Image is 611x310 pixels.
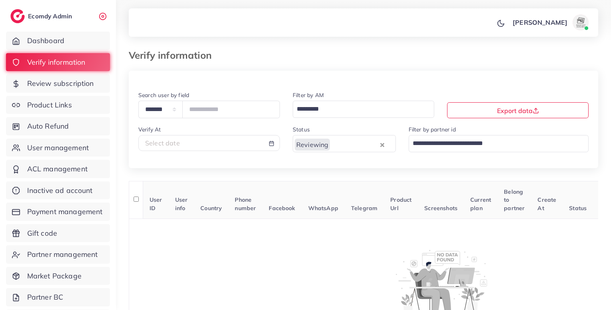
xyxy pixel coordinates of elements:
[6,117,110,135] a: Auto Refund
[27,121,69,131] span: Auto Refund
[27,164,88,174] span: ACL management
[6,288,110,306] a: Partner BC
[537,196,556,211] span: Create At
[508,14,592,30] a: [PERSON_NAME]avatar
[27,36,64,46] span: Dashboard
[27,271,82,281] span: Market Package
[569,205,587,212] span: Status
[27,57,86,68] span: Verify information
[294,102,424,116] input: Search for option
[6,53,110,72] a: Verify information
[28,12,74,20] h2: Ecomdy Admin
[27,292,64,302] span: Partner BC
[27,207,103,217] span: Payment management
[27,78,94,89] span: Review subscription
[513,18,567,27] p: [PERSON_NAME]
[497,107,539,115] span: Export data
[27,100,72,110] span: Product Links
[10,9,74,23] a: logoEcomdy Admin
[6,32,110,50] a: Dashboard
[380,140,384,149] button: Clear Selected
[175,196,188,211] span: User info
[129,50,218,61] h3: Verify information
[293,91,324,99] label: Filter by AM
[145,139,180,147] span: Select date
[10,9,25,23] img: logo
[6,203,110,221] a: Payment management
[200,205,222,212] span: Country
[504,188,525,212] span: Belong to partner
[470,196,491,211] span: Current plan
[6,267,110,285] a: Market Package
[308,205,338,212] span: WhatsApp
[331,137,378,150] input: Search for option
[424,205,457,212] span: Screenshots
[410,137,579,150] input: Search for option
[573,14,589,30] img: avatar
[390,196,411,211] span: Product Url
[351,205,377,212] span: Telegram
[293,125,310,133] label: Status
[27,185,93,196] span: Inactive ad account
[27,228,57,238] span: Gift code
[235,196,256,211] span: Phone number
[6,160,110,178] a: ACL management
[27,143,89,153] span: User management
[138,91,189,99] label: Search user by field
[6,181,110,200] a: Inactive ad account
[27,249,98,260] span: Partner management
[6,139,110,157] a: User management
[6,96,110,114] a: Product Links
[6,224,110,242] a: Gift code
[293,101,434,118] div: Search for option
[150,196,162,211] span: User ID
[409,135,589,152] div: Search for option
[447,102,589,118] button: Export data
[295,139,330,150] span: Reviewing
[293,135,396,152] div: Search for option
[6,74,110,93] a: Review subscription
[6,245,110,264] a: Partner management
[138,125,161,133] label: Verify At
[269,205,295,212] span: Facebook
[409,125,456,133] label: Filter by partner id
